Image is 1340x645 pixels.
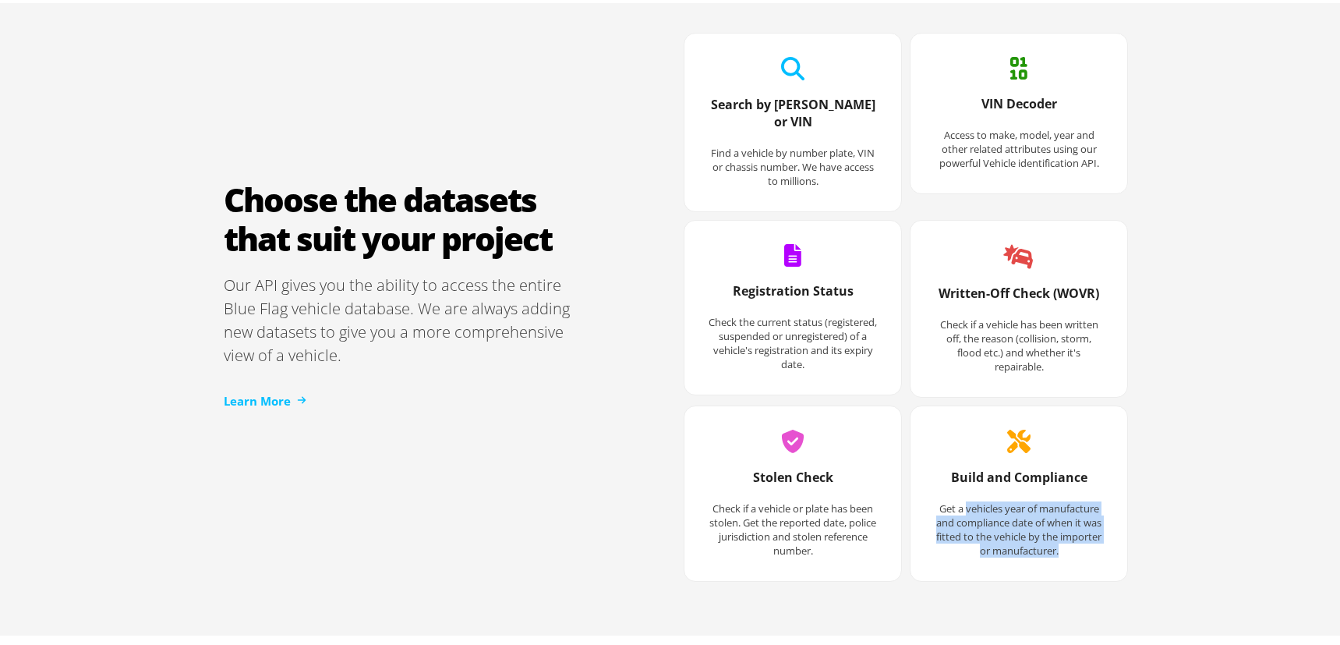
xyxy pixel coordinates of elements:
[224,177,582,255] h2: Choose the datasets that suit your project
[934,282,1104,314] h3: Written-Off Check (WOVR)
[224,271,582,364] p: Our API gives you the ability to access the entire Blue Flag vehicle database. We are always addi...
[934,498,1104,555] p: Get a vehicles year of manufacture and compliance date of when it was fitted to the vehicle by th...
[934,125,1104,167] p: Access to make, model, year and other related attributes using our powerful Vehicle identificatio...
[708,143,878,185] p: Find a vehicle by number plate, VIN or chassis number. We have access to millions.
[708,279,878,312] h3: Registration Status
[708,466,878,498] h3: Stolen Check
[224,389,306,407] a: Learn More
[934,92,1104,125] h3: VIN Decoder
[708,93,878,143] h3: Search by [PERSON_NAME] or VIN
[934,314,1104,370] p: Check if a vehicle has been written off, the reason (collision, storm, flood etc.) and whether it...
[708,312,878,368] p: Check the current status (registered, suspended or unregistered) of a vehicle's registration and ...
[708,498,878,555] p: Check if a vehicle or plate has been stolen. Get the reported date, police jurisdiction and stole...
[934,466,1104,498] h3: Build and Compliance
